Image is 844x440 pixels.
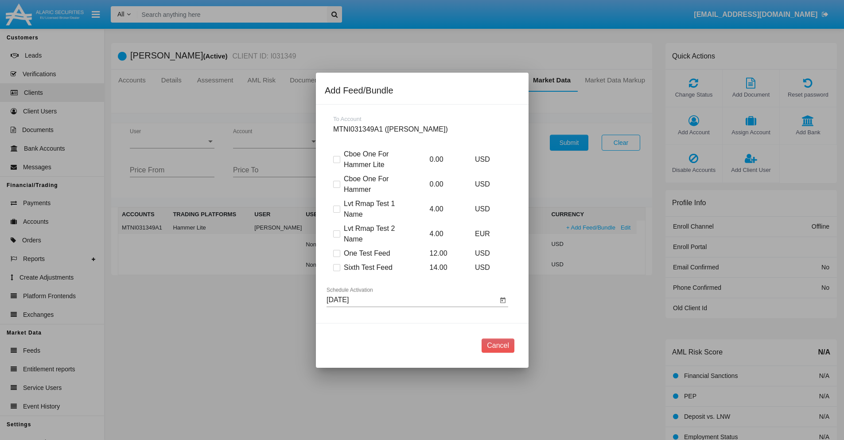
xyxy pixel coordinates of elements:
p: USD [468,179,508,190]
p: 12.00 [423,248,463,259]
button: Cancel [482,339,514,353]
p: USD [468,154,508,165]
span: To Account [333,116,362,122]
span: Sixth Test Feed [344,262,393,273]
div: Add Feed/Bundle [325,83,520,97]
p: USD [468,262,508,273]
p: USD [468,204,508,214]
button: Open calendar [498,295,508,305]
span: MTNI031349A1 ([PERSON_NAME]) [333,125,448,133]
p: 4.00 [423,204,463,214]
p: 4.00 [423,229,463,239]
span: Lvt Rmap Test 1 Name [344,199,411,220]
span: Lvt Rmap Test 2 Name [344,223,411,245]
p: 14.00 [423,262,463,273]
p: 0.00 [423,179,463,190]
p: 0.00 [423,154,463,165]
p: USD [468,248,508,259]
span: Cboe One For Hammer Lite [344,149,411,170]
p: EUR [468,229,508,239]
span: One Test Feed [344,248,390,259]
span: Cboe One For Hammer [344,174,411,195]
